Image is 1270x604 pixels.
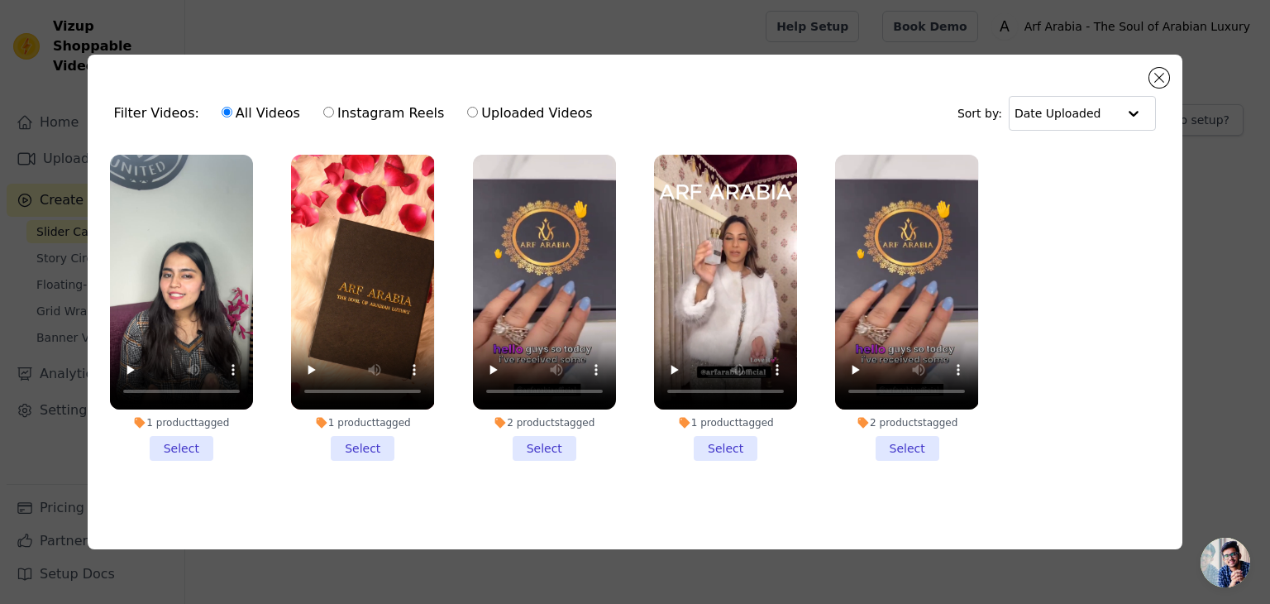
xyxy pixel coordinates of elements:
[957,96,1157,131] div: Sort by:
[221,103,301,124] label: All Videos
[466,103,593,124] label: Uploaded Videos
[114,94,602,132] div: Filter Videos:
[110,416,253,429] div: 1 product tagged
[654,416,797,429] div: 1 product tagged
[1149,68,1169,88] button: Close modal
[473,416,616,429] div: 2 products tagged
[322,103,445,124] label: Instagram Reels
[835,416,978,429] div: 2 products tagged
[291,416,434,429] div: 1 product tagged
[1201,538,1250,587] div: Open chat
